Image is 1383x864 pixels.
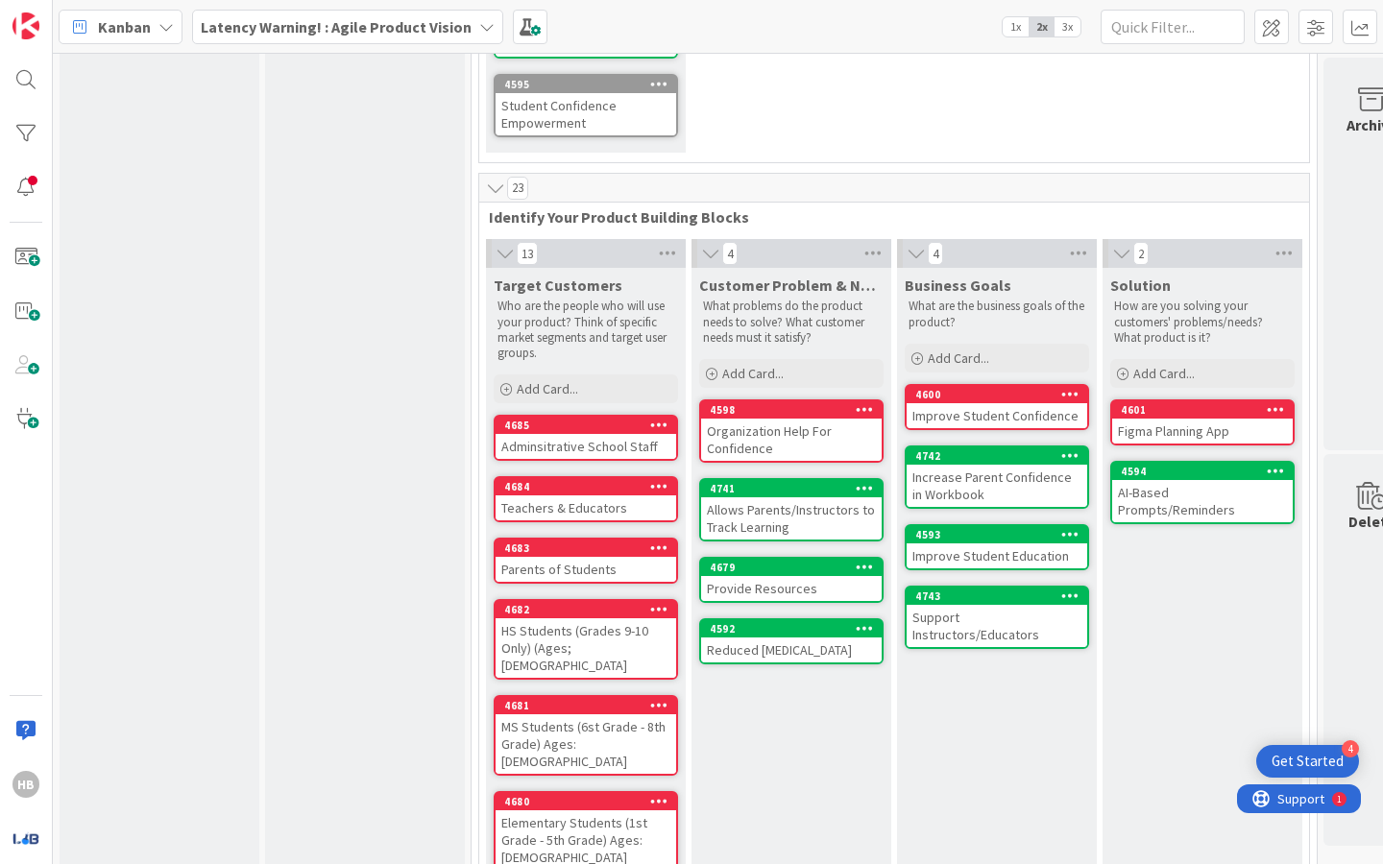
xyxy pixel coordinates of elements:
span: Target Customers [494,276,622,295]
a: 4681MS Students (6st Grade - 8th Grade) Ages:[DEMOGRAPHIC_DATA] [494,695,678,776]
input: Quick Filter... [1101,10,1245,44]
a: 4601Figma Planning App [1110,399,1295,445]
span: 2 [1133,242,1149,265]
a: 4593Improve Student Education [905,524,1089,570]
span: Business Goals [905,276,1011,295]
div: Open Get Started checklist, remaining modules: 4 [1256,745,1359,778]
div: 4681 [496,697,676,714]
a: 4685Adminsitrative School Staff [494,415,678,461]
span: 3x [1055,17,1080,36]
span: 1x [1003,17,1029,36]
div: 4742 [907,447,1087,465]
div: 4594AI-Based Prompts/Reminders [1112,463,1293,522]
span: Customer Problem & Needs [699,276,884,295]
span: Kanban [98,15,151,38]
div: Provide Resources [701,576,882,601]
a: 4679Provide Resources [699,557,884,603]
span: 4 [928,242,943,265]
div: 4593Improve Student Education [907,526,1087,568]
a: 4595Student Confidence Empowerment [494,74,678,137]
div: 4679 [710,561,882,574]
span: Support [40,3,87,26]
div: 4679Provide Resources [701,559,882,601]
div: Allows Parents/Instructors to Track Learning [701,497,882,540]
div: 4592 [701,620,882,637]
div: Increase Parent Confidence in Workbook [907,465,1087,507]
div: 4683 [496,540,676,557]
div: 4743 [907,588,1087,605]
div: 4681MS Students (6st Grade - 8th Grade) Ages:[DEMOGRAPHIC_DATA] [496,697,676,774]
div: Adminsitrative School Staff [496,434,676,459]
div: 4595 [504,78,676,91]
div: 4684Teachers & Educators [496,478,676,520]
div: 4683Parents of Students [496,540,676,582]
div: 4743 [915,589,1087,603]
div: 4741 [710,482,882,495]
img: Visit kanbanzone.com [12,12,39,39]
div: Organization Help For Confidence [701,419,882,461]
div: 4595 [496,76,676,93]
div: MS Students (6st Grade - 8th Grade) Ages:[DEMOGRAPHIC_DATA] [496,714,676,774]
p: What are the business goals of the product? [909,299,1085,330]
span: 23 [507,177,528,200]
div: 4741Allows Parents/Instructors to Track Learning [701,480,882,540]
a: 4743Support Instructors/Educators [905,586,1089,649]
div: 4598 [710,403,882,417]
div: 4682 [504,603,676,616]
div: 4601Figma Planning App [1112,401,1293,444]
div: 4679 [701,559,882,576]
span: Add Card... [517,380,578,397]
a: 4742Increase Parent Confidence in Workbook [905,445,1089,509]
a: 4592Reduced [MEDICAL_DATA] [699,618,884,664]
a: 4682HS Students (Grades 9-10 Only) (Ages; [DEMOGRAPHIC_DATA] [494,599,678,680]
a: 4741Allows Parents/Instructors to Track Learning [699,478,884,541]
div: Teachers & Educators [496,495,676,520]
div: 4600Improve Student Confidence [907,386,1087,428]
div: HS Students (Grades 9-10 Only) (Ages; [DEMOGRAPHIC_DATA] [496,618,676,678]
div: 4601 [1112,401,1293,419]
a: 4594AI-Based Prompts/Reminders [1110,461,1295,524]
span: 2x [1029,17,1055,36]
div: 1 [100,8,105,23]
div: 4685 [496,417,676,434]
div: 4594 [1112,463,1293,480]
div: 4743Support Instructors/Educators [907,588,1087,647]
span: 4 [722,242,738,265]
a: 4684Teachers & Educators [494,476,678,522]
span: Add Card... [928,349,989,367]
div: 4592 [710,622,882,636]
div: Reduced [MEDICAL_DATA] [701,637,882,662]
a: 4600Improve Student Confidence [905,384,1089,430]
div: 4600 [915,388,1087,401]
div: 4598Organization Help For Confidence [701,401,882,461]
div: 4680 [496,793,676,810]
div: 4593 [907,526,1087,543]
div: 4741 [701,480,882,497]
div: 4682HS Students (Grades 9-10 Only) (Ages; [DEMOGRAPHIC_DATA] [496,601,676,678]
div: 4683 [504,541,676,555]
div: Improve Student Confidence [907,403,1087,428]
img: avatar [12,825,39,852]
b: Latency Warning! : Agile Product Vision [201,17,472,36]
span: Identify Your Product Building Blocks [489,207,1285,227]
div: Get Started [1272,752,1344,771]
div: 4594 [1121,465,1293,478]
div: 4593 [915,528,1087,541]
div: 4592Reduced [MEDICAL_DATA] [701,620,882,662]
div: Figma Planning App [1112,419,1293,444]
a: 4598Organization Help For Confidence [699,399,884,463]
div: 4685 [504,419,676,432]
p: How are you solving your customers' problems/needs? What product is it? [1114,299,1291,346]
p: Who are the people who will use your product? Think of specific market segments and target user g... [497,299,674,361]
span: 13 [517,242,538,265]
div: Parents of Students [496,557,676,582]
div: AI-Based Prompts/Reminders [1112,480,1293,522]
div: 4684 [496,478,676,495]
div: 4595Student Confidence Empowerment [496,76,676,135]
div: Support Instructors/Educators [907,605,1087,647]
span: Add Card... [1133,365,1195,382]
div: 4680 [504,795,676,808]
div: Improve Student Education [907,543,1087,568]
div: 4681 [504,699,676,712]
div: 4742Increase Parent Confidence in Workbook [907,447,1087,507]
